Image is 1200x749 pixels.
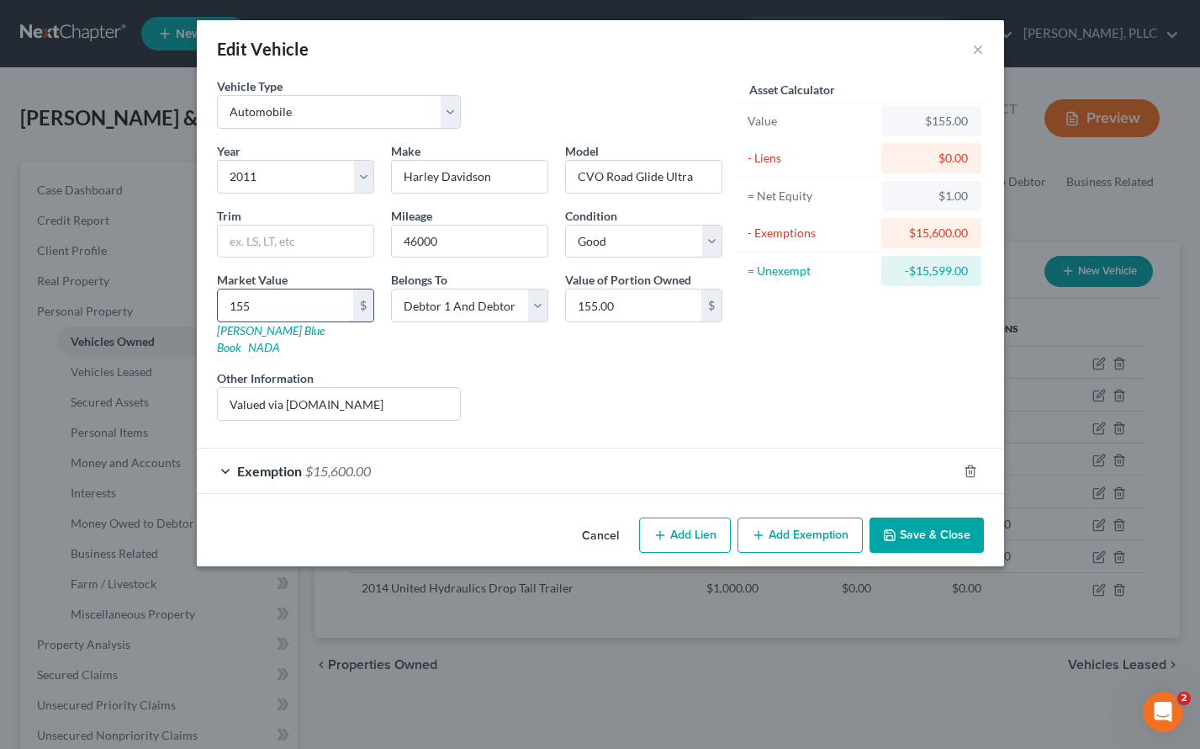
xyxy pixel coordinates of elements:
input: ex. LS, LT, etc [218,226,373,258]
div: $15,600.00 [895,225,968,242]
div: = Net Equity [748,188,875,205]
input: -- [392,226,547,258]
label: Market Value [217,271,288,289]
button: × [972,39,984,59]
div: $155.00 [895,113,968,130]
span: Make [391,144,420,158]
div: Value [748,113,875,130]
div: -$15,599.00 [895,263,968,279]
input: (optional) [218,388,461,420]
label: Year [217,142,241,160]
button: Cancel [568,519,632,553]
span: Belongs To [391,273,447,287]
span: $15,600.00 [305,463,371,479]
div: - Liens [748,150,875,167]
label: Condition [565,207,617,225]
span: 2 [1177,692,1191,705]
label: Mileage [391,207,432,225]
label: Trim [217,207,241,225]
a: [PERSON_NAME] Blue Book [217,323,325,354]
label: Model [565,142,599,160]
input: ex. Altima [566,161,722,193]
button: Add Lien [639,518,731,553]
div: $ [353,290,373,321]
span: Exemption [237,463,302,479]
input: 0.00 [566,290,701,321]
iframe: Intercom live chat [1143,692,1183,732]
label: Asset Calculator [749,81,835,98]
div: $0.00 [895,150,968,167]
a: NADA [248,340,280,354]
input: ex. Nissan [392,161,547,193]
button: Save & Close [870,518,984,553]
button: Add Exemption [737,518,863,553]
div: Edit Vehicle [217,37,309,61]
div: - Exemptions [748,225,875,242]
label: Value of Portion Owned [565,271,691,289]
label: Other Information [217,369,314,387]
div: = Unexempt [748,263,875,279]
label: Vehicle Type [217,77,283,95]
div: $1.00 [895,188,968,205]
input: 0.00 [218,290,353,321]
div: $ [701,290,722,321]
